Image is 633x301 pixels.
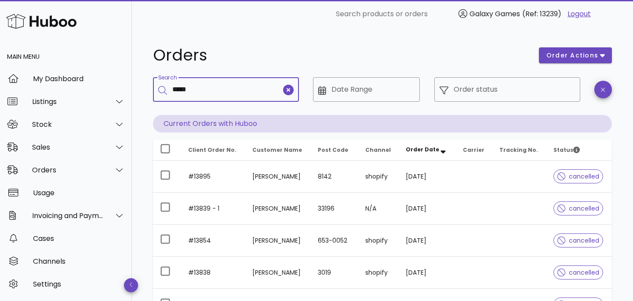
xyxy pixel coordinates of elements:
td: #13839 - 1 [181,193,245,225]
td: [DATE] [399,225,456,257]
span: Customer Name [252,146,302,154]
div: Usage [33,189,125,197]
span: cancelled [557,269,599,276]
div: Sales [32,143,104,151]
th: Channel [358,140,399,161]
td: [PERSON_NAME] [245,161,311,193]
td: shopify [358,161,399,193]
span: Status [553,146,580,154]
span: Carrier [463,146,484,154]
th: Client Order No. [181,140,245,161]
span: Galaxy Games [469,9,520,19]
div: Listings [32,97,104,106]
span: cancelled [557,173,599,179]
span: (Ref: 13239) [522,9,561,19]
th: Customer Name [245,140,311,161]
th: Status [546,140,612,161]
div: Settings [33,280,125,288]
td: 3019 [311,257,358,289]
th: Tracking No. [492,140,546,161]
div: My Dashboard [33,75,125,83]
td: [PERSON_NAME] [245,257,311,289]
div: Channels [33,257,125,265]
label: Search [158,75,177,81]
div: Cases [33,234,125,243]
h1: Orders [153,47,528,63]
a: Logout [568,9,591,19]
td: 8142 [311,161,358,193]
div: Stock [32,120,104,129]
button: order actions [539,47,612,63]
th: Order Date: Sorted descending. Activate to remove sorting. [399,140,456,161]
th: Carrier [456,140,492,161]
td: N/A [358,193,399,225]
div: Orders [32,166,104,174]
span: order actions [546,51,599,60]
div: Invoicing and Payments [32,211,104,220]
td: [DATE] [399,193,456,225]
span: cancelled [557,237,599,244]
td: #13854 [181,225,245,257]
td: [PERSON_NAME] [245,193,311,225]
p: Current Orders with Huboo [153,115,612,133]
td: shopify [358,257,399,289]
span: Order Date [406,146,439,153]
td: [DATE] [399,161,456,193]
td: [PERSON_NAME] [245,225,311,257]
td: shopify [358,225,399,257]
td: #13838 [181,257,245,289]
button: clear icon [283,85,294,95]
span: Client Order No. [188,146,236,154]
span: Channel [365,146,391,154]
td: [DATE] [399,257,456,289]
span: Tracking No. [499,146,538,154]
td: 653-0052 [311,225,358,257]
img: Huboo Logo [6,12,76,31]
td: #13895 [181,161,245,193]
span: cancelled [557,205,599,211]
th: Post Code [311,140,358,161]
span: Post Code [318,146,348,154]
td: 33196 [311,193,358,225]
